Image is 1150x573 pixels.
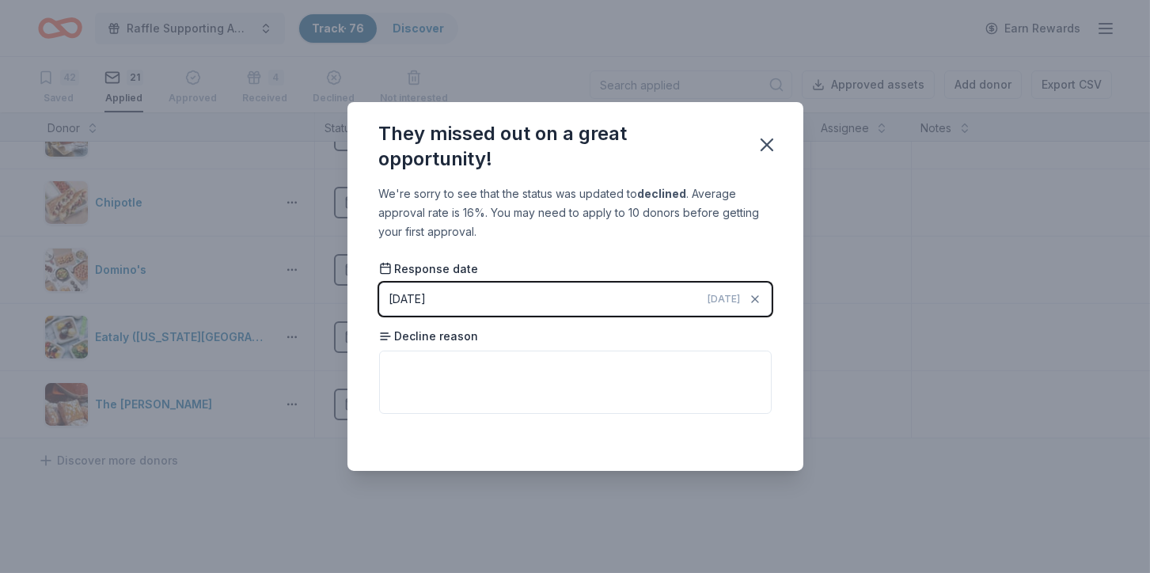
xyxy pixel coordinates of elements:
button: [DATE][DATE] [379,283,772,316]
b: declined [638,187,687,200]
span: Response date [379,261,479,277]
span: [DATE] [708,293,741,305]
div: We're sorry to see that the status was updated to . Average approval rate is 16%. You may need to... [379,184,772,241]
span: Decline reason [379,328,479,344]
div: They missed out on a great opportunity! [379,121,737,172]
div: [DATE] [389,290,427,309]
